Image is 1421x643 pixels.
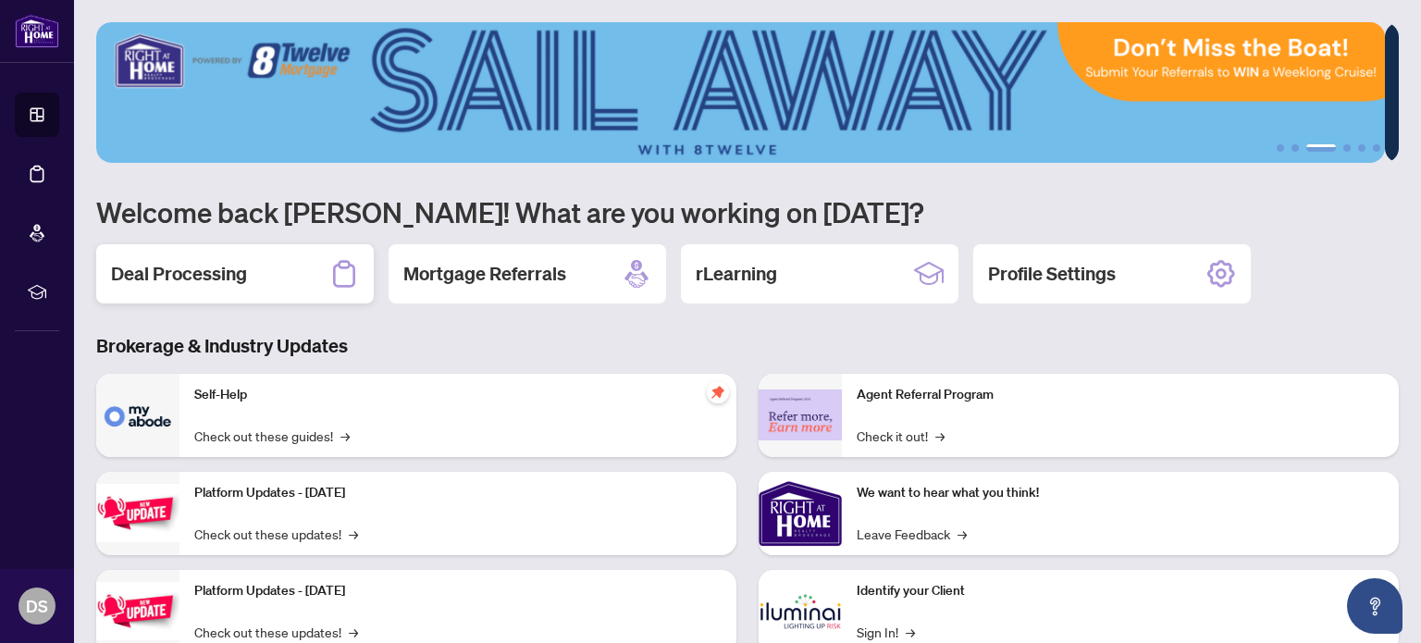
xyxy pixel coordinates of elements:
span: → [906,622,915,642]
span: pushpin [707,381,729,403]
p: Platform Updates - [DATE] [194,483,722,503]
p: Identify your Client [857,581,1384,601]
a: Sign In!→ [857,622,915,642]
span: → [340,426,350,446]
h2: rLearning [696,261,777,287]
p: Self-Help [194,385,722,405]
a: Leave Feedback→ [857,524,967,544]
span: → [349,622,358,642]
h2: Profile Settings [988,261,1116,287]
button: 2 [1291,144,1299,152]
img: logo [15,14,59,48]
span: → [958,524,967,544]
img: We want to hear what you think! [759,472,842,555]
a: Check it out!→ [857,426,945,446]
h1: Welcome back [PERSON_NAME]! What are you working on [DATE]? [96,194,1399,229]
img: Self-Help [96,374,179,457]
img: Agent Referral Program [759,390,842,440]
a: Check out these updates!→ [194,524,358,544]
h3: Brokerage & Industry Updates [96,333,1399,359]
button: Open asap [1347,578,1402,634]
h2: Mortgage Referrals [403,261,566,287]
a: Check out these updates!→ [194,622,358,642]
img: Platform Updates - July 8, 2025 [96,582,179,640]
button: 4 [1343,144,1351,152]
img: Platform Updates - July 21, 2025 [96,484,179,542]
p: Platform Updates - [DATE] [194,581,722,601]
button: 1 [1277,144,1284,152]
button: 5 [1358,144,1365,152]
span: → [349,524,358,544]
img: Slide 2 [96,22,1385,163]
p: We want to hear what you think! [857,483,1384,503]
button: 3 [1306,144,1336,152]
h2: Deal Processing [111,261,247,287]
button: 6 [1373,144,1380,152]
span: DS [26,593,48,619]
a: Check out these guides!→ [194,426,350,446]
span: → [935,426,945,446]
p: Agent Referral Program [857,385,1384,405]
